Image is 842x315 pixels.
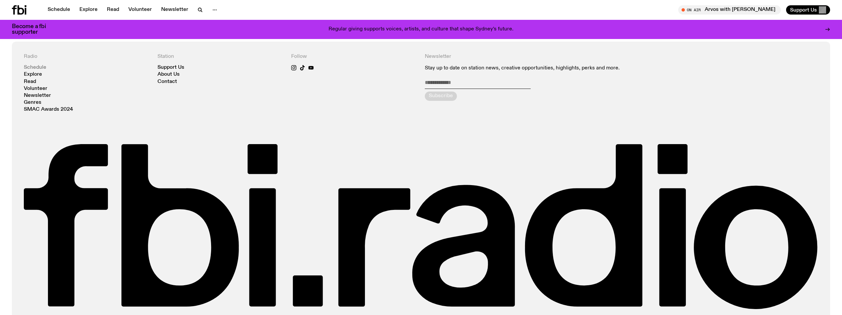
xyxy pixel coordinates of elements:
[24,65,46,70] a: Schedule
[124,5,156,15] a: Volunteer
[291,54,417,60] h4: Follow
[103,5,123,15] a: Read
[24,86,47,91] a: Volunteer
[157,5,192,15] a: Newsletter
[425,54,684,60] h4: Newsletter
[678,5,781,15] button: On AirArvos with [PERSON_NAME]
[786,5,830,15] button: Support Us
[24,72,42,77] a: Explore
[425,92,457,101] button: Subscribe
[24,54,150,60] h4: Radio
[24,100,41,105] a: Genres
[425,65,684,71] p: Stay up to date on station news, creative opportunities, highlights, perks and more.
[157,65,184,70] a: Support Us
[24,79,36,84] a: Read
[44,5,74,15] a: Schedule
[157,79,177,84] a: Contact
[157,54,283,60] h4: Station
[75,5,102,15] a: Explore
[157,72,180,77] a: About Us
[12,24,54,35] h3: Become a fbi supporter
[24,107,73,112] a: SMAC Awards 2024
[24,93,51,98] a: Newsletter
[329,26,513,32] p: Regular giving supports voices, artists, and culture that shape Sydney’s future.
[790,7,817,13] span: Support Us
